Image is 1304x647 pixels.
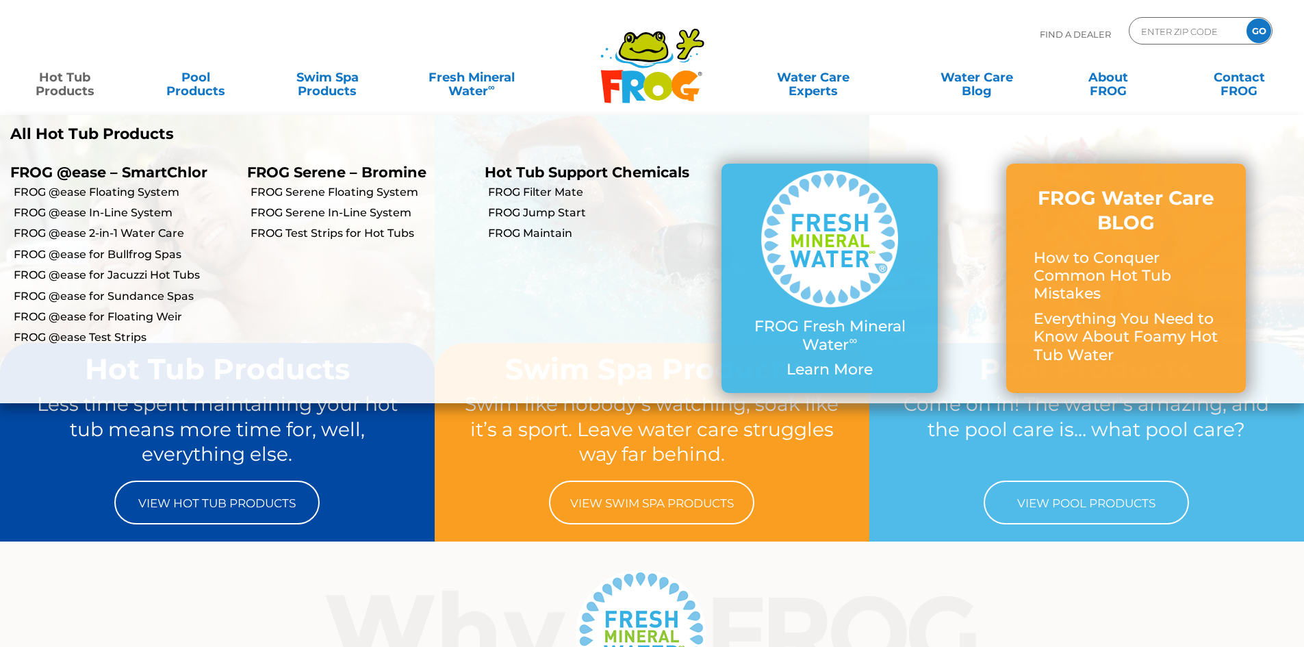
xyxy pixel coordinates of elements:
a: FROG @ease for Bullfrog Spas [14,247,237,262]
a: ContactFROG [1188,64,1290,91]
p: Less time spent maintaining your hot tub means more time for, well, everything else. [26,392,409,467]
p: Everything You Need to Know About Foamy Hot Tub Water [1034,310,1218,364]
a: Fresh MineralWater∞ [407,64,535,91]
a: FROG Maintain [488,226,711,241]
a: FROG Filter Mate [488,185,711,200]
p: Find A Dealer [1040,17,1111,51]
p: FROG @ease – SmartChlor [10,164,227,181]
a: FROG Serene Floating System [251,185,474,200]
p: FROG Fresh Mineral Water [749,318,910,354]
a: FROG @ease In-Line System [14,205,237,220]
p: Swim like nobody’s watching, soak like it’s a sport. Leave water care struggles way far behind. [461,392,843,467]
a: FROG Fresh Mineral Water∞ Learn More [749,170,910,385]
a: FROG Jump Start [488,205,711,220]
a: AboutFROG [1057,64,1159,91]
sup: ∞ [488,81,495,92]
p: How to Conquer Common Hot Tub Mistakes [1034,249,1218,303]
p: FROG Serene – Bromine [247,164,463,181]
h3: FROG Water Care BLOG [1034,186,1218,236]
a: View Hot Tub Products [114,481,320,524]
a: FROG @ease for Jacuzzi Hot Tubs [14,268,237,283]
a: View Pool Products [984,481,1189,524]
sup: ∞ [849,333,857,347]
a: FROG Water Care BLOG How to Conquer Common Hot Tub Mistakes Everything You Need to Know About Foa... [1034,186,1218,371]
p: Learn More [749,361,910,379]
a: FROG @ease Floating System [14,185,237,200]
a: Water CareExperts [730,64,896,91]
input: GO [1247,18,1271,43]
p: Come on in! The water’s amazing, and the pool care is… what pool care? [895,392,1278,467]
a: FROG @ease Test Strips [14,330,237,345]
a: FROG @ease for Sundance Spas [14,289,237,304]
a: FROG Serene In-Line System [251,205,474,220]
a: Hot TubProducts [14,64,116,91]
a: All Hot Tub Products [10,125,642,143]
a: Water CareBlog [925,64,1027,91]
a: PoolProducts [145,64,247,91]
p: Hot Tub Support Chemicals [485,164,701,181]
a: FROG @ease for Floating Weir [14,309,237,325]
input: Zip Code Form [1140,21,1232,41]
a: View Swim Spa Products [549,481,754,524]
a: FROG @ease 2-in-1 Water Care [14,226,237,241]
a: Swim SpaProducts [277,64,379,91]
a: FROG Test Strips for Hot Tubs [251,226,474,241]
